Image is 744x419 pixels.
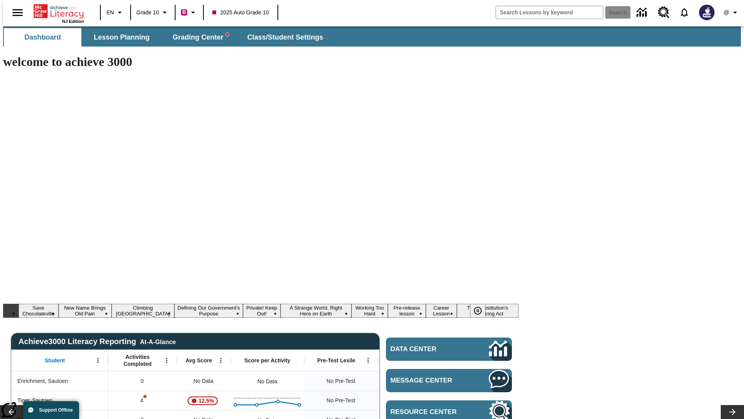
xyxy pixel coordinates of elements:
[133,5,172,19] button: Grade: Grade 10, Select a grade
[182,7,186,17] span: B
[632,2,653,23] a: Data Center
[496,6,603,19] input: search field
[694,2,719,23] button: Select a new avatar
[112,304,174,318] button: Slide 3 Climbing Mount Tai
[470,304,493,318] div: Pause
[136,9,159,17] span: Grade 10
[391,408,466,416] span: Resource Center
[215,355,227,366] button: Open Menu
[19,337,176,346] span: Achieve3000 Literacy Reporting
[196,394,217,408] span: 12.5%
[386,338,512,361] a: Data Center
[253,374,281,389] div: No Data, Enrichment, Sautoen
[426,304,457,318] button: Slide 9 Career Lesson
[362,355,374,366] button: Open Menu
[719,5,744,19] button: Profile/Settings
[185,357,212,364] span: Avg Score
[108,371,176,391] div: 0, Enrichment, Sautoen
[327,396,355,405] span: No Pre-Test, Tiger, Sautoen
[723,9,729,17] span: @
[3,26,741,47] div: SubNavbar
[245,357,291,364] span: Score per Activity
[388,304,426,318] button: Slide 8 Pre-release lesson
[103,5,128,19] button: Language: EN, Select a language
[247,33,323,42] span: Class/Student Settings
[241,28,329,47] button: Class/Student Settings
[721,405,744,419] button: Lesson carousel, Next
[391,377,466,384] span: Message Center
[45,357,65,364] span: Student
[176,391,231,410] div: , 12.5%, Attention! This student's Average First Try Score of 12.5% is below 65%, Tiger, Sautoen
[386,369,512,392] a: Message Center
[378,391,451,410] div: No Data, Tiger, Sautoen
[172,33,229,42] span: Grading Center
[281,304,351,318] button: Slide 6 A Strange World, Right Here on Earth
[17,377,68,385] span: Enrichment, Sautoen
[391,345,463,353] span: Data Center
[189,373,217,389] span: No Data
[139,396,145,405] p: 4
[327,377,355,385] span: No Pre-Test, Enrichment, Sautoen
[243,304,280,318] button: Slide 5 Private! Keep Out!
[457,304,518,318] button: Slide 10 The Constitution's Balancing Act
[6,1,29,24] button: Open side menu
[83,28,160,47] button: Lesson Planning
[23,401,79,419] button: Support Offline
[34,3,84,24] div: Home
[24,33,61,42] span: Dashboard
[92,355,104,366] button: Open Menu
[108,391,176,410] div: 4, One or more Activity scores may be invalid., Tiger, Sautoen
[674,2,694,23] a: Notifications
[378,371,451,391] div: No Data, Enrichment, Sautoen
[107,9,114,17] span: EN
[4,28,81,47] button: Dashboard
[178,5,201,19] button: Boost Class color is violet red. Change class color
[3,55,518,69] h1: welcome to achieve 3000
[62,19,84,24] span: NJ Edition
[19,304,59,318] button: Slide 1 Save Chocolateville
[140,337,176,346] div: At-A-Glance
[699,5,715,20] img: Avatar
[59,304,112,318] button: Slide 2 New Name Brings Old Pain
[317,357,356,364] span: Pre-Test Lexile
[34,3,84,19] a: Home
[176,371,231,391] div: No Data, Enrichment, Sautoen
[470,304,486,318] button: Pause
[174,304,243,318] button: Slide 4 Defining Our Government's Purpose
[212,9,269,17] span: 2025 Auto Grade 10
[17,396,53,405] span: Tiger, Sautoen
[161,355,172,366] button: Open Menu
[39,407,73,413] span: Support Offline
[3,28,330,47] div: SubNavbar
[162,28,239,47] button: Grading Center
[226,33,229,36] svg: writing assistant alert
[141,377,144,385] span: 0
[112,353,163,367] span: Activities Completed
[94,33,150,42] span: Lesson Planning
[653,2,674,23] a: Resource Center, Will open in new tab
[351,304,388,318] button: Slide 7 Working Too Hard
